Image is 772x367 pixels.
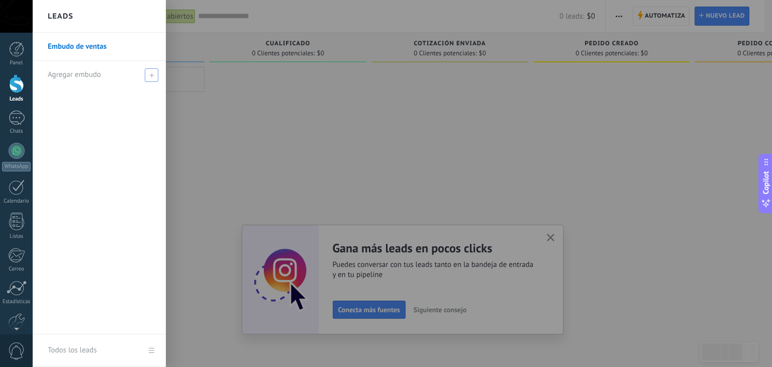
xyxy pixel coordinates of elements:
[2,198,31,205] div: Calendario
[2,266,31,272] div: Correo
[761,171,771,195] span: Copilot
[2,96,31,103] div: Leads
[2,162,31,171] div: WhatsApp
[33,334,166,367] a: Todos los leads
[48,336,96,364] div: Todos los leads
[48,1,73,32] h2: Leads
[2,299,31,305] div: Estadísticas
[2,233,31,240] div: Listas
[48,70,101,79] span: Agregar embudo
[48,33,156,61] a: Embudo de ventas
[2,128,31,135] div: Chats
[145,68,158,82] span: Agregar embudo
[2,60,31,66] div: Panel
